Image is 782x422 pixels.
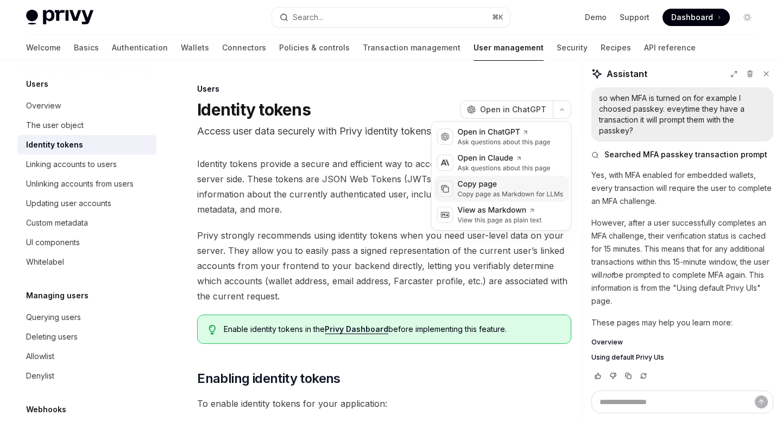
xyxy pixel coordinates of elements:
[197,124,571,139] p: Access user data securely with Privy identity tokens
[17,213,156,233] a: Custom metadata
[591,338,773,347] a: Overview
[480,104,546,115] span: Open in ChatGPT
[272,8,509,27] button: Search...⌘K
[17,252,156,272] a: Whitelabel
[17,116,156,135] a: The user object
[222,35,266,61] a: Connectors
[17,366,156,386] a: Denylist
[591,338,623,347] span: Overview
[557,35,588,61] a: Security
[458,164,551,172] div: Ask questions about this page
[325,324,388,334] a: Privy Dashboard
[458,153,551,164] div: Open in Claude
[112,35,168,61] a: Authentication
[460,100,553,119] button: Open in ChatGPT
[663,9,730,26] a: Dashboard
[591,353,773,362] a: Using default Privy UIs
[26,369,54,382] div: Denylist
[17,233,156,252] a: UI components
[181,35,209,61] a: Wallets
[17,135,156,155] a: Identity tokens
[26,138,83,151] div: Identity tokens
[26,158,117,171] div: Linking accounts to users
[26,236,80,249] div: UI components
[607,67,647,80] span: Assistant
[26,99,61,112] div: Overview
[17,174,156,194] a: Unlinking accounts from users
[591,216,773,308] p: However, after a user successfully completes an MFA challenge, their verification status is cache...
[26,119,84,132] div: The user object
[602,270,614,279] em: not
[293,11,323,24] div: Search...
[17,347,156,366] a: Allowlist
[591,316,773,329] p: These pages may help you learn more:
[197,156,571,217] span: Identity tokens provide a secure and efficient way to access user data, especially on the server ...
[17,308,156,327] a: Querying users
[17,327,156,347] a: Deleting users
[26,10,93,25] img: light logo
[458,138,551,146] div: Ask questions about this page
[224,324,560,335] span: Enable identity tokens in the before implementing this feature.
[26,289,89,302] h5: Managing users
[26,78,48,91] h5: Users
[458,216,542,225] div: View this page as plain text
[474,35,544,61] a: User management
[197,100,311,119] h1: Identity tokens
[739,9,756,26] button: Toggle dark mode
[26,403,66,416] h5: Webhooks
[26,350,54,363] div: Allowlist
[585,12,607,23] a: Demo
[604,149,767,160] span: Searched MFA passkey transaction prompt
[197,228,571,304] span: Privy strongly recommends using identity tokens when you need user-level data on your server. The...
[26,255,64,268] div: Whitelabel
[458,190,564,199] div: Copy page as Markdown for LLMs
[599,93,766,136] div: so when MFA is turned on for example I choosed passkey. eveytime they have a transaction it will ...
[26,197,111,210] div: Updating user accounts
[197,84,571,94] div: Users
[74,35,99,61] a: Basics
[458,205,542,216] div: View as Markdown
[591,353,664,362] span: Using default Privy UIs
[458,179,564,190] div: Copy page
[620,12,649,23] a: Support
[755,395,768,408] button: Send message
[644,35,696,61] a: API reference
[26,330,78,343] div: Deleting users
[458,127,551,138] div: Open in ChatGPT
[591,149,773,160] button: Searched MFA passkey transaction prompt
[209,325,216,335] svg: Tip
[591,169,773,208] p: Yes, with MFA enabled for embedded wallets, every transaction will require the user to complete a...
[17,155,156,174] a: Linking accounts to users
[197,370,340,387] span: Enabling identity tokens
[17,194,156,213] a: Updating user accounts
[363,35,461,61] a: Transaction management
[671,12,713,23] span: Dashboard
[26,35,61,61] a: Welcome
[26,311,81,324] div: Querying users
[492,13,503,22] span: ⌘ K
[279,35,350,61] a: Policies & controls
[17,96,156,116] a: Overview
[26,216,88,229] div: Custom metadata
[601,35,631,61] a: Recipes
[26,177,134,190] div: Unlinking accounts from users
